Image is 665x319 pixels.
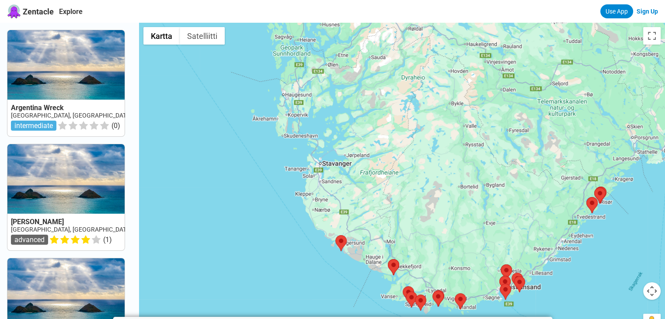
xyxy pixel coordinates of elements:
button: Koko näytön näkymä päälle/pois [643,27,661,45]
a: Sign Up [637,8,658,15]
span: Zentacle [23,7,54,16]
a: Zentacle logoZentacle [7,4,54,18]
a: Use App [600,4,633,18]
button: Kartan kamerasäätimet [643,282,661,300]
button: Näytä satelliittikuvat [180,27,225,45]
a: Explore [59,7,83,16]
img: Zentacle logo [7,4,21,18]
a: [GEOGRAPHIC_DATA], [GEOGRAPHIC_DATA] [11,112,132,119]
button: Näytä katukartta [143,27,180,45]
a: [GEOGRAPHIC_DATA], [GEOGRAPHIC_DATA] [11,226,132,233]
